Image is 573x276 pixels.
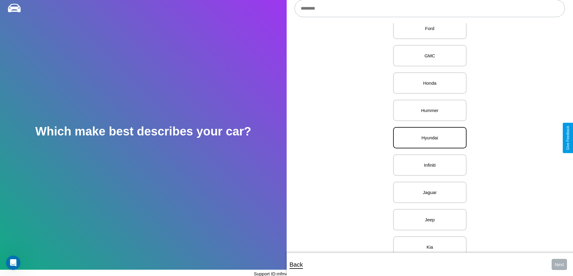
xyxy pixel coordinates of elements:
div: Give Feedback [566,126,570,150]
p: Jaguar [400,188,460,196]
p: Infiniti [400,161,460,169]
iframe: Intercom live chat [6,256,20,270]
p: Hummer [400,106,460,114]
p: Hyundai [400,134,460,142]
p: Honda [400,79,460,87]
button: Next [552,259,567,270]
p: Jeep [400,216,460,224]
p: GMC [400,52,460,60]
p: Kia [400,243,460,251]
p: Ford [400,24,460,32]
p: Back [290,259,303,270]
h2: Which make best describes your car? [35,125,251,138]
